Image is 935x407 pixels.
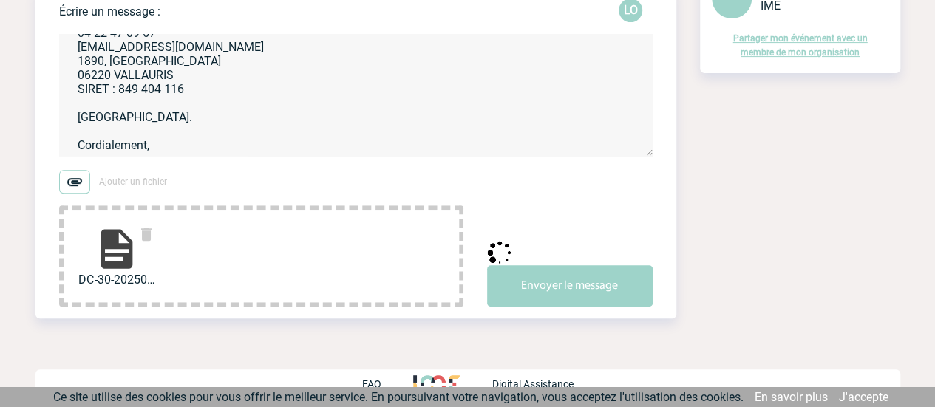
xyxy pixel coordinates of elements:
[733,33,868,58] a: Partager mon événement avec un membre de mon organisation
[839,390,888,404] a: J'accepte
[487,265,653,307] button: Envoyer le message
[755,390,828,404] a: En savoir plus
[53,390,744,404] span: Ce site utilise des cookies pour vous offrir le meilleur service. En poursuivant votre navigation...
[413,375,459,393] img: http://www.idealmeetingsevents.fr/
[99,177,167,187] span: Ajouter un fichier
[492,378,574,390] p: Digital Assistance
[361,376,413,390] a: FAQ
[59,4,160,18] p: Écrire un message :
[78,273,155,287] span: DC-30-202508-00007.p...
[137,225,155,243] img: delete.svg
[93,225,140,273] img: file-document.svg
[361,378,381,390] p: FAQ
